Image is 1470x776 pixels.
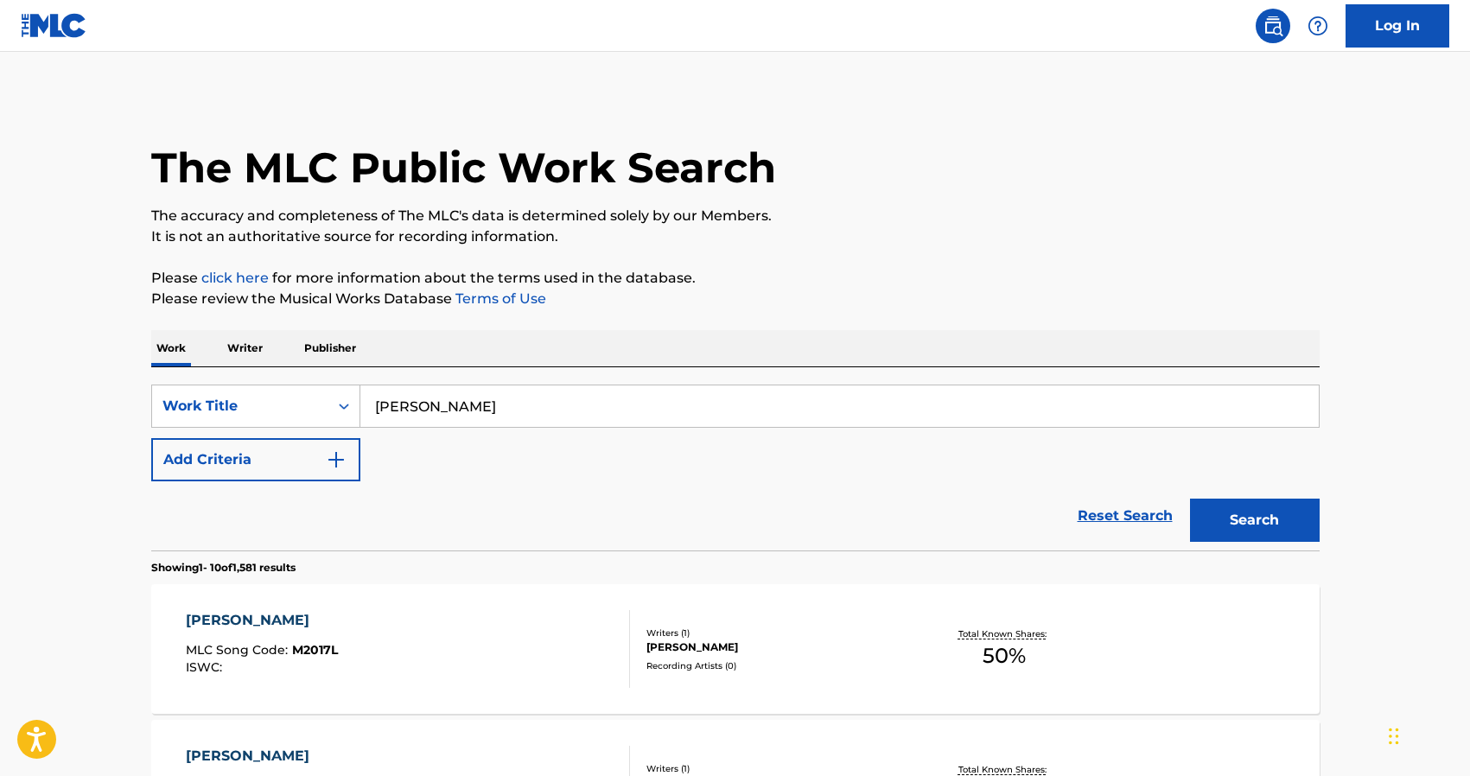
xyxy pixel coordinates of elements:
[1069,497,1181,535] a: Reset Search
[151,584,1320,714] a: [PERSON_NAME]MLC Song Code:M2017LISWC:Writers (1)[PERSON_NAME]Recording Artists (0)Total Known Sh...
[299,330,361,366] p: Publisher
[186,746,345,766] div: [PERSON_NAME]
[646,659,907,672] div: Recording Artists ( 0 )
[646,639,907,655] div: [PERSON_NAME]
[222,330,268,366] p: Writer
[958,627,1051,640] p: Total Known Shares:
[1384,693,1470,776] iframe: Chat Widget
[1389,710,1399,762] div: Drag
[151,560,296,576] p: Showing 1 - 10 of 1,581 results
[186,659,226,675] span: ISWC :
[151,385,1320,550] form: Search Form
[646,627,907,639] div: Writers ( 1 )
[1346,4,1449,48] a: Log In
[646,762,907,775] div: Writers ( 1 )
[1308,16,1328,36] img: help
[983,640,1026,671] span: 50 %
[1256,9,1290,43] a: Public Search
[186,610,338,631] div: [PERSON_NAME]
[151,142,776,194] h1: The MLC Public Work Search
[201,270,269,286] a: click here
[151,268,1320,289] p: Please for more information about the terms used in the database.
[958,763,1051,776] p: Total Known Shares:
[151,438,360,481] button: Add Criteria
[21,13,87,38] img: MLC Logo
[1301,9,1335,43] div: Help
[452,290,546,307] a: Terms of Use
[151,330,191,366] p: Work
[292,642,338,658] span: M2017L
[162,396,318,417] div: Work Title
[186,642,292,658] span: MLC Song Code :
[1190,499,1320,542] button: Search
[151,289,1320,309] p: Please review the Musical Works Database
[151,206,1320,226] p: The accuracy and completeness of The MLC's data is determined solely by our Members.
[151,226,1320,247] p: It is not an authoritative source for recording information.
[326,449,347,470] img: 9d2ae6d4665cec9f34b9.svg
[1263,16,1283,36] img: search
